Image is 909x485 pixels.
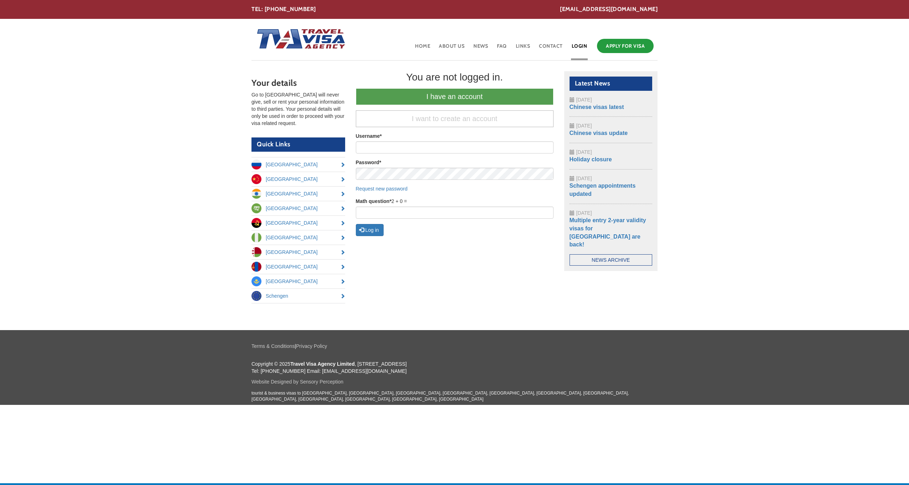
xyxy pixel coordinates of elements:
[473,37,489,60] a: News
[356,71,554,83] div: You are not logged in.
[251,390,658,402] p: tourist & business visas to [GEOGRAPHIC_DATA], [GEOGRAPHIC_DATA], [GEOGRAPHIC_DATA], [GEOGRAPHIC_...
[356,159,381,166] label: Password
[438,37,465,60] a: About Us
[570,183,636,197] a: Schengen appointments updated
[515,37,531,60] a: Links
[356,88,554,105] a: I have an account
[570,77,653,91] h2: Latest News
[570,217,646,248] a: Multiple entry 2-year validity visas for [GEOGRAPHIC_DATA] are back!
[296,343,327,349] a: Privacy Policy
[251,172,345,186] a: [GEOGRAPHIC_DATA]
[251,274,345,288] a: [GEOGRAPHIC_DATA]
[251,260,345,274] a: [GEOGRAPHIC_DATA]
[538,37,563,60] a: Contact
[251,343,295,349] a: Terms & Conditions
[251,245,345,259] a: [GEOGRAPHIC_DATA]
[251,379,343,385] a: Website Designed by Sensory Perception
[570,104,624,110] a: Chinese visas latest
[251,343,658,350] p: |
[251,78,345,88] h3: Your details
[576,149,592,155] span: [DATE]
[251,201,345,215] a: [GEOGRAPHIC_DATA]
[356,224,384,236] button: Log in
[597,39,654,53] a: Apply for Visa
[290,361,355,367] strong: Travel Visa Agency Limited
[560,5,658,14] a: [EMAIL_ADDRESS][DOMAIN_NAME]
[251,187,345,201] a: [GEOGRAPHIC_DATA]
[379,160,381,165] span: This field is required.
[251,5,658,14] div: TEL: [PHONE_NUMBER]
[570,254,653,266] a: News Archive
[380,133,381,139] span: This field is required.
[389,198,391,204] span: This field is required.
[251,157,345,172] a: [GEOGRAPHIC_DATA]
[356,186,408,192] a: Request new password
[251,22,346,57] img: Home
[251,230,345,245] a: [GEOGRAPHIC_DATA]
[576,176,592,181] span: [DATE]
[571,37,588,60] a: Login
[576,210,592,216] span: [DATE]
[251,289,345,303] a: Schengen
[356,132,382,140] label: Username
[356,198,554,219] div: 2 + 0 =
[496,37,508,60] a: FAQ
[576,123,592,129] span: [DATE]
[356,110,554,127] a: I want to create an account
[570,156,612,162] a: Holiday closure
[251,360,658,375] p: Copyright © 2025 , [STREET_ADDRESS] Tel: [PHONE_NUMBER] Email: [EMAIL_ADDRESS][DOMAIN_NAME]
[356,198,391,205] label: Math question
[251,91,345,127] p: Go to [GEOGRAPHIC_DATA] will never give, sell or rent your personal information to third parties....
[576,97,592,103] span: [DATE]
[251,216,345,230] a: [GEOGRAPHIC_DATA]
[414,37,431,60] a: Home
[570,130,628,136] a: Chinese visas update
